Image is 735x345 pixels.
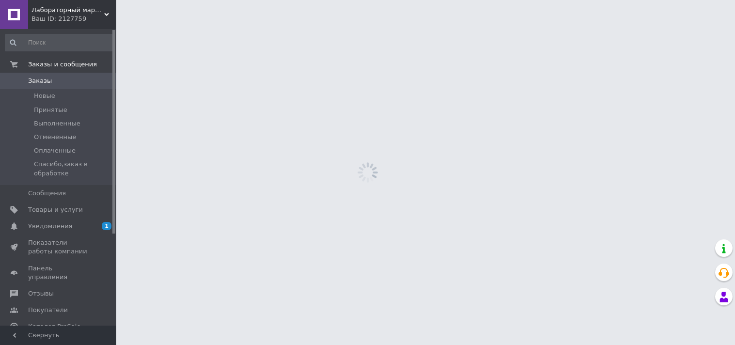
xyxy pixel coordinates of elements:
[5,34,114,51] input: Поиск
[28,322,80,331] span: Каталог ProSale
[31,15,116,23] div: Ваш ID: 2127759
[34,119,80,128] span: Выполненные
[28,60,97,69] span: Заказы и сообщения
[34,160,113,177] span: Спасибо,заказ в обработке
[28,238,90,256] span: Показатели работы компании
[34,92,55,100] span: Новые
[28,289,54,298] span: Отзывы
[34,106,67,114] span: Принятые
[28,306,68,314] span: Покупатели
[34,146,76,155] span: Оплаченные
[28,222,72,231] span: Уведомления
[34,133,76,141] span: Отмененные
[28,264,90,282] span: Панель управления
[31,6,104,15] span: Лабораторный маркет
[28,189,66,198] span: Сообщения
[28,205,83,214] span: Товары и услуги
[28,77,52,85] span: Заказы
[102,222,111,230] span: 1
